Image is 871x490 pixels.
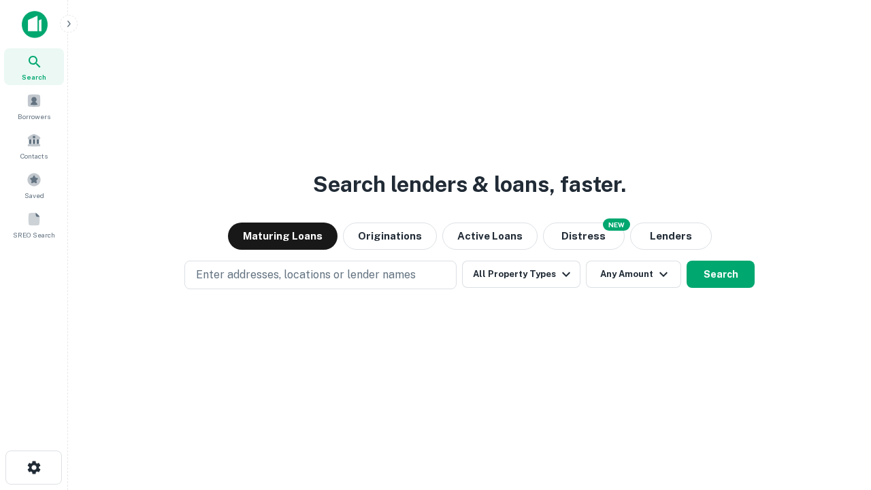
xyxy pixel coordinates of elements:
[603,218,630,231] div: NEW
[442,223,538,250] button: Active Loans
[687,261,755,288] button: Search
[20,150,48,161] span: Contacts
[462,261,580,288] button: All Property Types
[22,71,46,82] span: Search
[24,190,44,201] span: Saved
[630,223,712,250] button: Lenders
[228,223,338,250] button: Maturing Loans
[4,48,64,85] a: Search
[586,261,681,288] button: Any Amount
[13,229,55,240] span: SREO Search
[313,168,626,201] h3: Search lenders & loans, faster.
[4,167,64,203] a: Saved
[184,261,457,289] button: Enter addresses, locations or lender names
[343,223,437,250] button: Originations
[196,267,416,283] p: Enter addresses, locations or lender names
[543,223,625,250] button: Search distressed loans with lien and other non-mortgage details.
[4,127,64,164] a: Contacts
[18,111,50,122] span: Borrowers
[803,338,871,403] iframe: Chat Widget
[4,88,64,125] a: Borrowers
[22,11,48,38] img: capitalize-icon.png
[4,206,64,243] a: SREO Search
